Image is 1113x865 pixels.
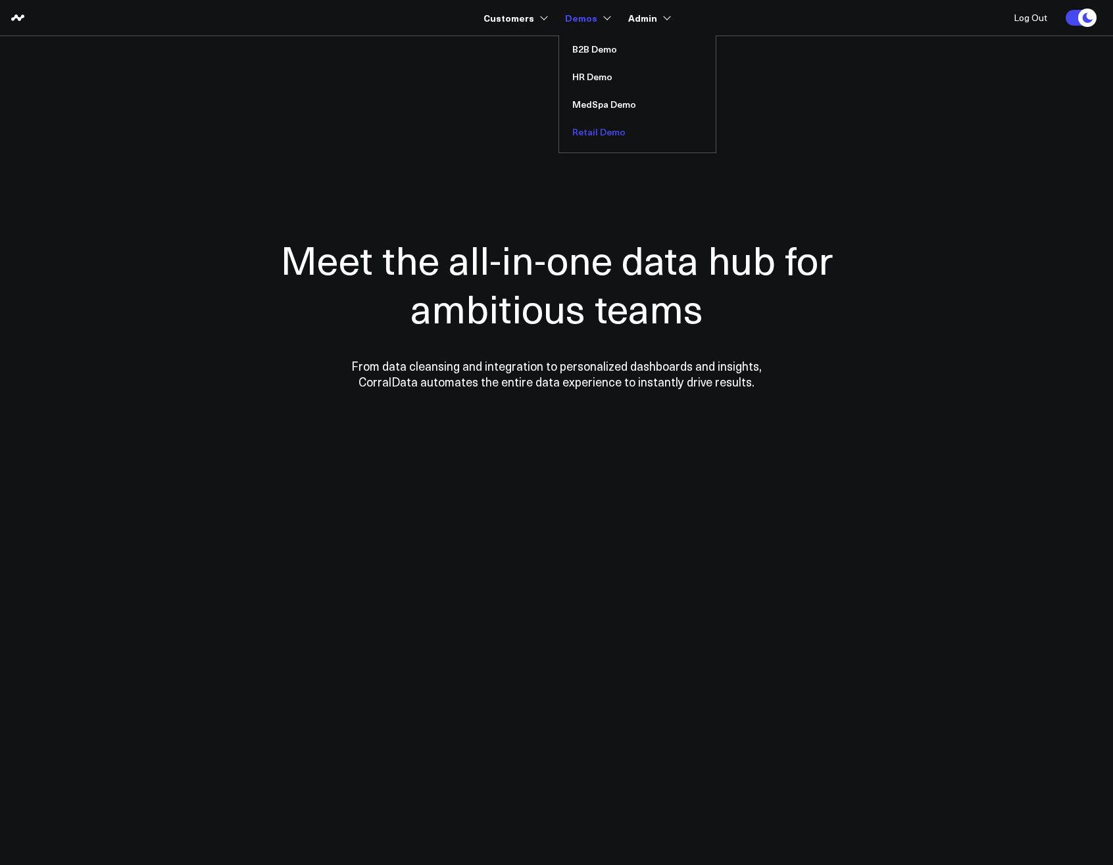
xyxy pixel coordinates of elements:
[483,6,545,30] a: Customers
[559,118,716,146] a: Retail Demo
[628,6,668,30] a: Admin
[565,6,608,30] a: Demos
[323,358,790,390] p: From data cleansing and integration to personalized dashboards and insights, CorralData automates...
[234,235,879,332] h1: Meet the all-in-one data hub for ambitious teams
[559,35,716,63] a: B2B Demo
[559,91,716,118] a: MedSpa Demo
[559,63,716,91] a: HR Demo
